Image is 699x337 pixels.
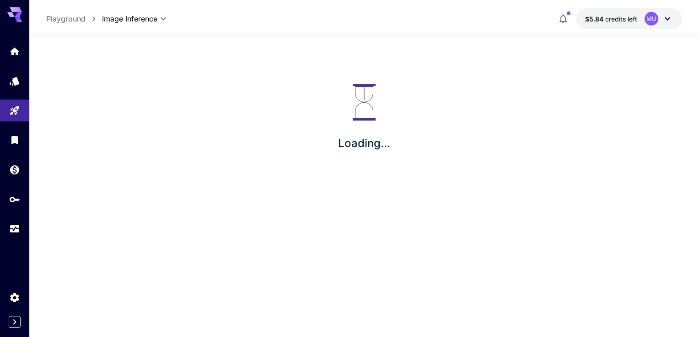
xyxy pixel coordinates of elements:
div: MU [645,12,658,26]
span: Image Inference [102,13,157,24]
div: Wallet [9,164,20,175]
div: $5.84416 [585,14,637,24]
button: Expand sidebar [9,316,21,328]
span: $5.84 [585,15,605,23]
div: API Keys [9,194,20,205]
button: $5.84416MU [576,8,682,29]
div: Usage [9,223,20,235]
div: Playground [9,105,20,116]
nav: breadcrumb [46,13,102,24]
span: credits left [605,15,637,23]
a: Playground [46,13,86,24]
div: Library [9,134,20,146]
p: Loading... [338,135,390,152]
div: Settings [9,292,20,303]
div: Home [9,46,20,57]
div: Models [9,75,20,87]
